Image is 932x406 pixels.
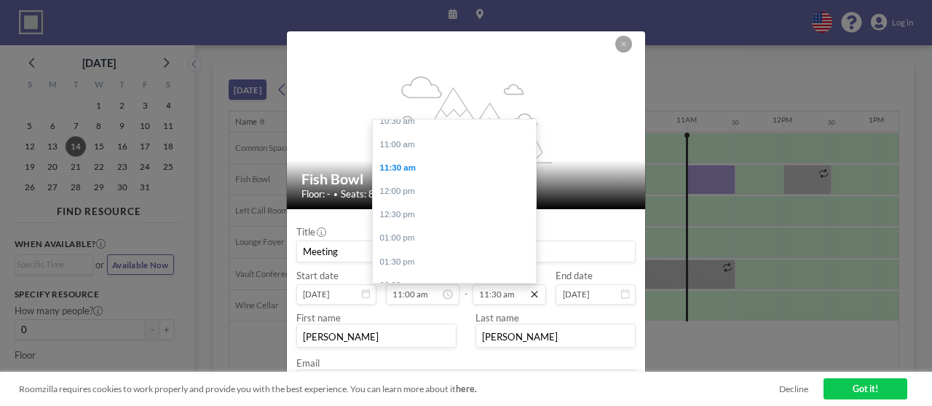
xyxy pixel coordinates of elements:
div: 10:30 am [373,109,536,133]
a: Decline [779,383,808,394]
label: First name [296,312,341,324]
input: Last name [476,327,635,347]
div: 12:30 pm [373,203,536,226]
h2: Fish Bowl [301,170,633,188]
label: Email [296,357,320,369]
label: Last name [475,312,519,324]
div: 02:00 pm [373,273,536,297]
div: 11:00 am [373,133,536,156]
div: 01:00 pm [373,226,536,249]
span: Roomzilla requires cookies to work properly and provide you with the best experience. You can lea... [19,383,779,394]
label: Title [296,226,325,238]
div: 11:30 am [373,156,536,179]
span: • [333,190,338,198]
span: Floor: - [301,188,331,200]
label: Start date [296,270,339,281]
span: - [465,274,468,300]
a: Got it! [824,378,907,399]
label: End date [556,270,593,281]
div: 01:30 pm [373,250,536,273]
div: 12:00 pm [373,179,536,203]
input: Guest reservation [297,241,635,262]
span: Seats: 8 [341,188,374,200]
a: here. [456,383,477,394]
input: First name [297,327,456,347]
